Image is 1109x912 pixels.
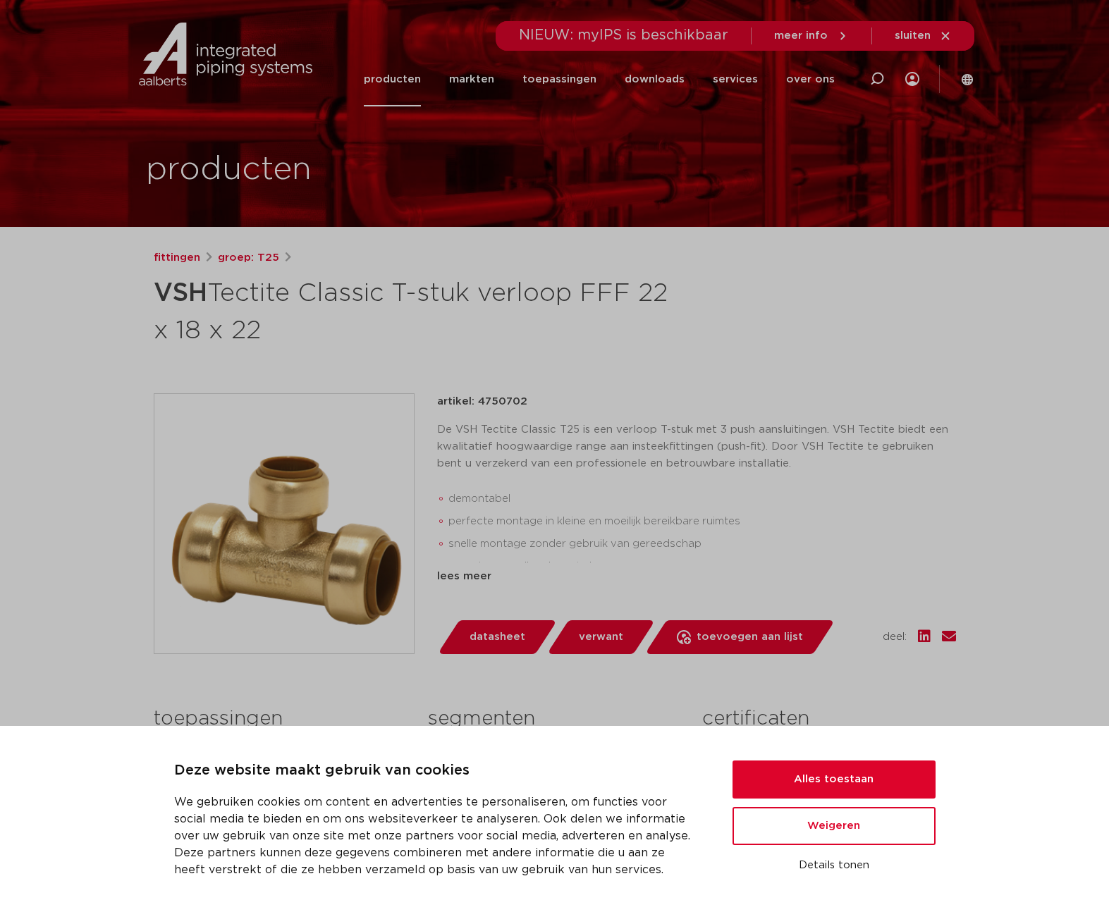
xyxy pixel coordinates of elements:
h1: Tectite Classic T-stuk verloop FFF 22 x 18 x 22 [154,272,683,348]
img: Product Image for VSH Tectite Classic T-stuk verloop FFF 22 x 18 x 22 [154,394,414,653]
p: We gebruiken cookies om content en advertenties te personaliseren, om functies voor social media ... [174,794,699,878]
a: datasheet [437,620,557,654]
p: De VSH Tectite Classic T25 is een verloop T-stuk met 3 push aansluitingen. VSH Tectite biedt een ... [437,421,956,472]
a: producten [364,52,421,106]
nav: Menu [364,52,835,106]
span: datasheet [470,626,525,648]
a: groep: T25 [218,249,279,266]
h3: segmenten [428,705,681,733]
span: verwant [579,626,623,648]
a: over ons [786,52,835,106]
span: meer info [774,30,828,41]
a: downloads [625,52,685,106]
li: snelle montage zonder gebruik van gereedschap [448,533,956,555]
li: voorzien van alle relevante keuren [448,555,956,578]
a: services [713,52,758,106]
a: toepassingen [522,52,596,106]
a: verwant [546,620,655,654]
span: toevoegen aan lijst [697,626,803,648]
h3: certificaten [702,705,955,733]
a: sluiten [895,30,952,42]
button: Alles toestaan [733,760,936,799]
a: meer info [774,30,849,42]
h1: producten [146,147,312,192]
span: deel: [883,629,907,646]
div: lees meer [437,568,956,585]
li: perfecte montage in kleine en moeilijk bereikbare ruimtes [448,510,956,533]
p: Deze website maakt gebruik van cookies [174,760,699,782]
li: demontabel [448,488,956,510]
strong: VSH [154,281,207,306]
button: Details tonen [733,854,936,877]
span: sluiten [895,30,931,41]
a: fittingen [154,249,200,266]
button: Weigeren [733,807,936,845]
a: markten [449,52,494,106]
h3: toepassingen [154,705,407,733]
span: NIEUW: myIPS is beschikbaar [519,28,728,42]
p: artikel: 4750702 [437,393,527,410]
